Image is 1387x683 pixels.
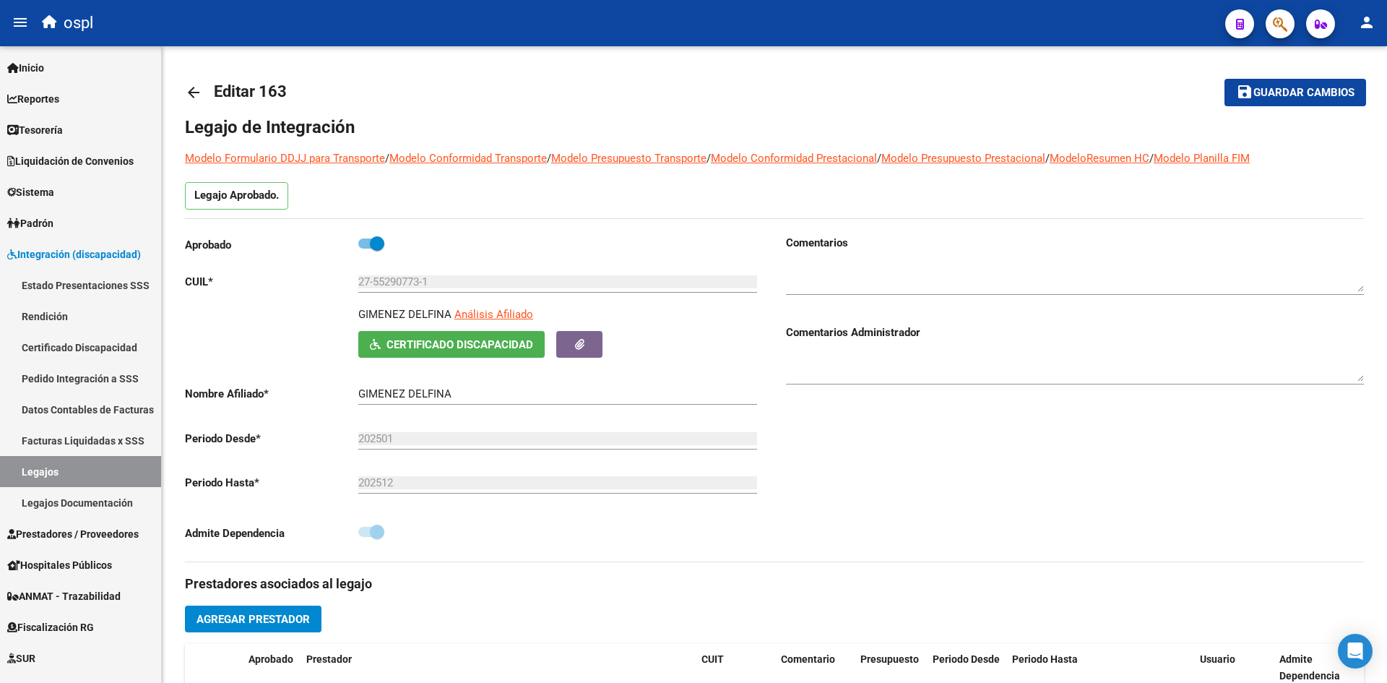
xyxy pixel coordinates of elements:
[1050,152,1149,165] a: ModeloResumen HC
[185,386,358,402] p: Nombre Afiliado
[214,82,287,100] span: Editar 163
[7,650,35,666] span: SUR
[786,235,1364,251] h3: Comentarios
[185,182,288,210] p: Legajo Aprobado.
[185,574,1364,594] h3: Prestadores asociados al legajo
[7,526,139,542] span: Prestadores / Proveedores
[185,274,358,290] p: CUIL
[358,306,451,322] p: GIMENEZ DELFINA
[711,152,877,165] a: Modelo Conformidad Prestacional
[185,152,385,165] a: Modelo Formulario DDJJ para Transporte
[249,653,293,665] span: Aprobado
[185,525,358,541] p: Admite Dependencia
[7,153,134,169] span: Liquidación de Convenios
[185,606,321,632] button: Agregar Prestador
[1338,634,1373,669] div: Open Intercom Messenger
[454,308,533,321] span: Análisis Afiliado
[386,338,533,351] span: Certificado Discapacidad
[7,246,141,262] span: Integración (discapacidad)
[881,152,1045,165] a: Modelo Presupuesto Prestacional
[7,60,44,76] span: Inicio
[1200,653,1235,665] span: Usuario
[185,84,202,101] mat-icon: arrow_back
[185,431,358,447] p: Periodo Desde
[7,122,63,138] span: Tesorería
[1236,83,1253,100] mat-icon: save
[1012,653,1078,665] span: Periodo Hasta
[7,215,53,231] span: Padrón
[860,653,919,665] span: Presupuesto
[933,653,1000,665] span: Periodo Desde
[306,653,352,665] span: Prestador
[185,475,358,491] p: Periodo Hasta
[389,152,547,165] a: Modelo Conformidad Transporte
[7,557,112,573] span: Hospitales Públicos
[1358,14,1375,31] mat-icon: person
[185,237,358,253] p: Aprobado
[786,325,1364,340] h3: Comentarios Administrador
[1279,653,1340,682] span: Admite Dependencia
[781,653,835,665] span: Comentario
[12,14,29,31] mat-icon: menu
[1253,87,1354,100] span: Guardar cambios
[7,588,121,604] span: ANMAT - Trazabilidad
[551,152,707,165] a: Modelo Presupuesto Transporte
[1154,152,1250,165] a: Modelo Planilla FIM
[7,184,54,200] span: Sistema
[185,116,1364,139] h1: Legajo de Integración
[7,91,59,107] span: Reportes
[1224,79,1366,106] button: Guardar cambios
[701,653,724,665] span: CUIT
[64,7,93,39] span: ospl
[358,331,545,358] button: Certificado Discapacidad
[7,619,94,635] span: Fiscalización RG
[196,613,310,626] span: Agregar Prestador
